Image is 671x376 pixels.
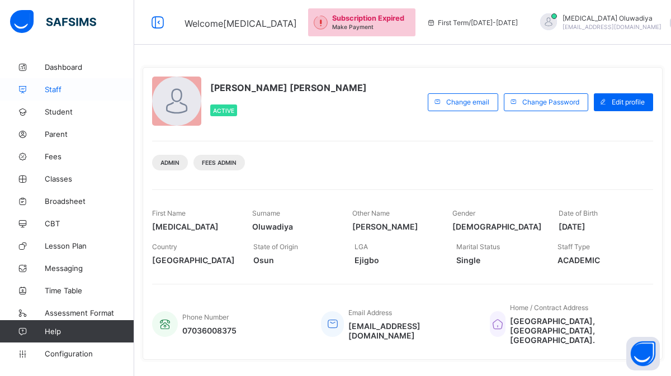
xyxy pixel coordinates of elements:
[45,85,134,94] span: Staff
[45,197,134,206] span: Broadsheet
[559,209,598,217] span: Date of Birth
[45,63,134,72] span: Dashboard
[427,18,518,27] span: session/term information
[45,349,134,358] span: Configuration
[452,222,542,231] span: [DEMOGRAPHIC_DATA]
[253,255,338,265] span: Osun
[160,159,179,166] span: Admin
[332,23,374,30] span: Make Payment
[185,18,297,29] span: Welcome [MEDICAL_DATA]
[45,107,134,116] span: Student
[355,242,368,251] span: LGA
[210,82,367,93] span: [PERSON_NAME] [PERSON_NAME]
[355,255,439,265] span: Ejigbo
[612,98,645,106] span: Edit profile
[563,14,661,22] span: [MEDICAL_DATA] Oluwadiya
[45,241,134,250] span: Lesson Plan
[252,209,280,217] span: Surname
[332,14,404,22] span: Subscription Expired
[510,316,642,345] span: [GEOGRAPHIC_DATA], [GEOGRAPHIC_DATA], [GEOGRAPHIC_DATA].
[152,255,237,265] span: [GEOGRAPHIC_DATA]
[559,222,642,231] span: [DATE]
[182,313,229,321] span: Phone Number
[10,10,96,34] img: safsims
[213,107,234,114] span: Active
[45,327,134,336] span: Help
[45,308,134,317] span: Assessment Format
[252,222,335,231] span: Oluwadiya
[45,130,134,139] span: Parent
[348,308,392,317] span: Email Address
[202,159,237,166] span: Fees Admin
[182,326,237,335] span: 07036008375
[456,242,500,251] span: Marital Status
[152,222,235,231] span: [MEDICAL_DATA]
[45,219,134,228] span: CBT
[45,264,134,273] span: Messaging
[45,286,134,295] span: Time Table
[152,242,177,251] span: Country
[446,98,489,106] span: Change email
[45,174,134,183] span: Classes
[456,255,541,265] span: Single
[314,16,328,30] img: outstanding-1.146d663e52f09953f639664a84e30106.svg
[45,152,134,161] span: Fees
[510,303,588,312] span: Home / Contract Address
[253,242,298,251] span: State of Origin
[348,321,473,340] span: [EMAIL_ADDRESS][DOMAIN_NAME]
[152,209,186,217] span: First Name
[352,209,390,217] span: Other Name
[557,242,590,251] span: Staff Type
[522,98,579,106] span: Change Password
[563,23,661,30] span: [EMAIL_ADDRESS][DOMAIN_NAME]
[452,209,475,217] span: Gender
[352,222,436,231] span: [PERSON_NAME]
[557,255,642,265] span: ACADEMIC
[626,337,660,370] button: Open asap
